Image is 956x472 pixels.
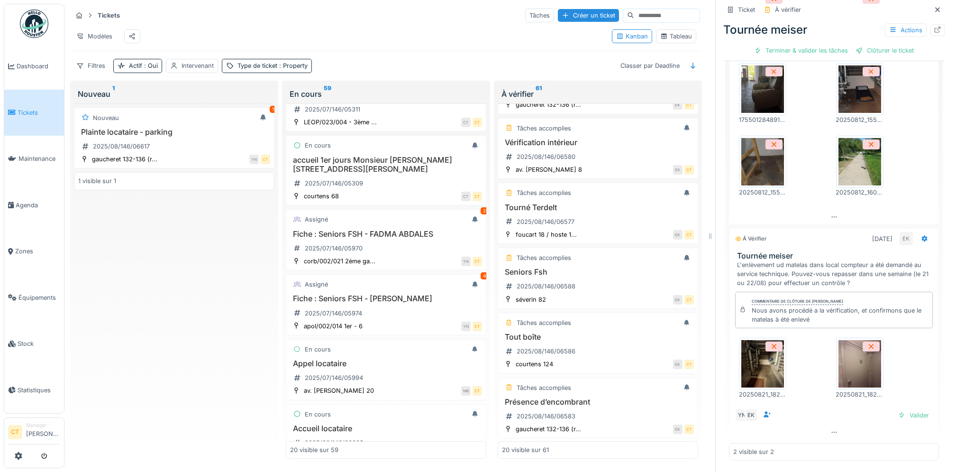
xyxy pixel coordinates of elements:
[16,201,60,210] span: Agenda
[684,230,694,240] div: CT
[684,360,694,369] div: CT
[305,309,362,318] div: 2025/07/146/05974
[305,244,363,253] div: 2025/07/146/05970
[8,425,22,439] li: CT
[516,230,577,239] div: foucart 18 / hoste 1...
[660,32,692,41] div: Tableau
[517,318,571,327] div: Tâches accomplies
[18,386,60,395] span: Statistiques
[18,154,60,163] span: Maintenance
[673,360,683,369] div: EK
[290,294,482,303] h3: Fiche : Seniors FSH - [PERSON_NAME]
[304,257,375,266] div: corb/002/021 2ème ga...
[461,118,471,127] div: CT
[517,347,575,356] div: 2025/08/146/06586
[324,88,331,100] sup: 59
[473,257,482,266] div: CT
[72,29,117,43] div: Modèles
[684,425,694,434] div: CT
[4,275,64,321] a: Équipements
[237,61,308,70] div: Type de ticket
[737,251,935,260] h3: Tournée meiser
[304,118,377,127] div: LEOP/023/004 - 3ème ...
[684,100,694,110] div: CT
[15,247,60,256] span: Zones
[516,100,581,109] div: gaucheret 132-136 (r...
[684,165,694,175] div: CT
[739,390,786,399] div: 20250821_182112.jpg
[290,88,483,100] div: En cours
[735,235,766,243] div: À vérifier
[741,340,784,388] img: dc0t4rz73g9zxfn7ogj4rg8zlwks
[673,295,683,305] div: EK
[872,234,892,243] div: [DATE]
[838,138,881,185] img: ixrcbjojzwn3pzku9xpnic7hysn7
[261,155,270,164] div: CT
[304,192,339,201] div: courtens 68
[304,386,374,395] div: av. [PERSON_NAME] 20
[290,445,338,454] div: 20 visible sur 59
[461,192,471,201] div: CT
[4,43,64,90] a: Dashboard
[516,360,553,369] div: courtens 124
[270,106,276,113] div: 1
[558,9,619,22] div: Créer un ticket
[305,179,363,188] div: 2025/07/146/05309
[473,386,482,396] div: CT
[900,232,913,245] div: EK
[129,61,158,70] div: Actif
[836,188,883,197] div: 20250812_160523.jpg
[838,340,881,388] img: 72zutnznm3yap8kuzgc48gjudmsz
[852,44,918,57] div: Clôturer le ticket
[517,217,574,226] div: 2025/08/146/06577
[305,410,331,419] div: En cours
[8,422,60,444] a: CT Manager[PERSON_NAME]
[18,108,60,117] span: Tickets
[517,124,571,133] div: Tâches accomplies
[305,280,328,289] div: Assigné
[741,138,784,185] img: m26kckwj0uxhxlfhe7h1gvuibfkm
[517,282,575,291] div: 2025/08/146/06588
[502,398,694,407] h3: Présence d’encombrant
[502,203,694,212] h3: Tourné Terdelt
[481,272,488,279] div: 4
[473,192,482,201] div: CT
[305,215,328,224] div: Assigné
[92,155,157,164] div: gaucheret 132-136 (r...
[673,100,683,110] div: EK
[517,253,571,262] div: Tâches accomplies
[290,230,482,239] h3: Fiche : Seniors FSH - FADMA ABDALES
[18,293,60,302] span: Équipements
[4,182,64,229] a: Agenda
[502,445,549,454] div: 20 visible sur 61
[93,142,150,151] div: 2025/08/146/06617
[305,105,360,114] div: 2025/07/146/05311
[4,136,64,182] a: Maintenance
[750,44,852,57] div: Terminer & valider les tâches
[502,138,694,147] h3: Vérification intérieur
[616,59,684,73] div: Classer par Deadline
[517,383,571,392] div: Tâches accomplies
[752,298,843,305] div: Commentaire de clôture de [PERSON_NAME]
[673,165,683,175] div: EK
[305,438,364,447] div: 2025/08/146/06009
[739,115,786,124] div: 17550128489184513748788933543922.jpg
[517,412,575,421] div: 2025/08/146/06583
[894,409,933,422] div: Valider
[501,88,694,100] div: À vérifier
[536,88,542,100] sup: 61
[78,88,271,100] div: Nouveau
[473,322,482,331] div: CT
[18,339,60,348] span: Stock
[684,295,694,305] div: CT
[461,386,471,396] div: MB
[517,152,575,161] div: 2025/08/146/06580
[290,359,482,368] h3: Appel locataire
[304,322,363,331] div: apol/002/014 1er - 6
[290,424,482,433] h3: Accueil locataire
[836,390,883,399] div: 20250821_182154.jpg
[112,88,115,100] sup: 1
[26,422,60,429] div: Manager
[305,141,331,150] div: En cours
[78,176,116,185] div: 1 visible sur 1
